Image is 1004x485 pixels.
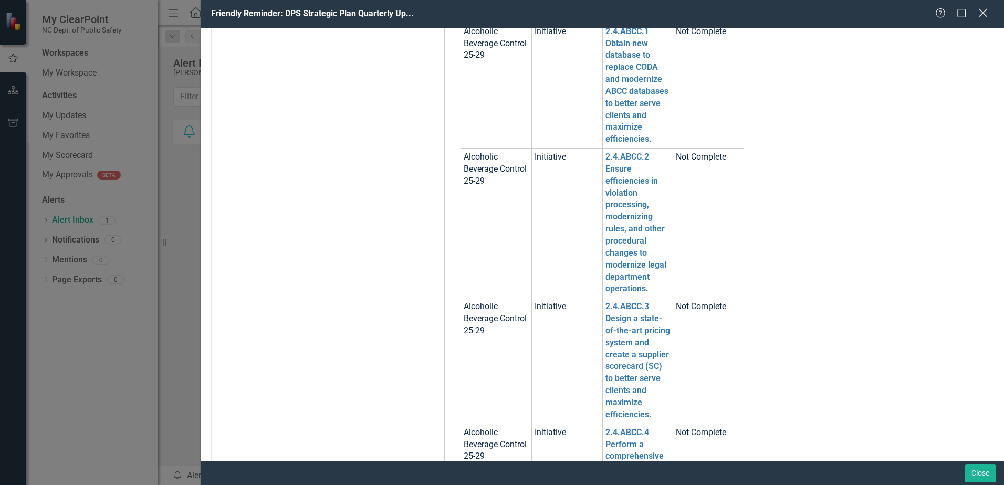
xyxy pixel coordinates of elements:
td: Alcoholic Beverage Control 25-29 [461,298,532,424]
td: Not Complete [673,298,744,424]
a: 2.4.ABCC.2 Ensure efficiencies in violation processing, modernizing rules, and other procedural c... [605,152,666,293]
td: Initiative [531,298,602,424]
td: Not Complete [673,149,744,298]
td: Alcoholic Beverage Control 25-29 [461,23,532,148]
td: Alcoholic Beverage Control 25-29 [461,149,532,298]
td: Not Complete [673,23,744,148]
td: Initiative [531,23,602,148]
span: Friendly Reminder: DPS Strategic Plan Quarterly Up... [211,8,414,18]
a: 2.4.ABCC.3 Design a state-of-the-art pricing system and create a supplier scorecard (SC) to bette... [605,301,670,419]
button: Close [965,464,996,482]
td: Initiative [531,149,602,298]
